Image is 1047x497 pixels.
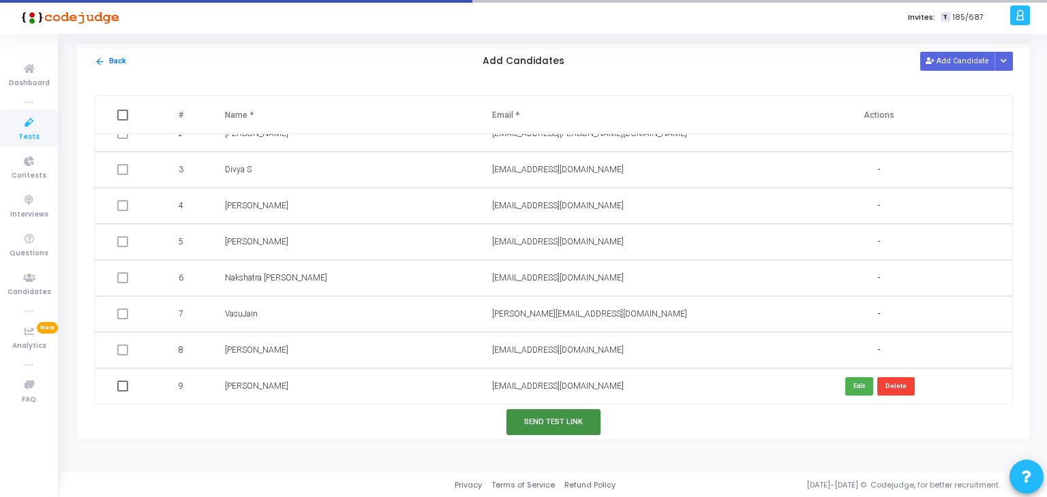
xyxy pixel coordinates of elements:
span: 8 [179,344,183,356]
th: Email * [479,96,746,134]
span: [PERSON_NAME] [225,237,288,246]
div: Button group with nested dropdown [995,52,1014,70]
span: 6 [179,272,183,284]
span: - [877,200,880,212]
a: Terms of Service [491,479,555,491]
span: [EMAIL_ADDRESS][DOMAIN_NAME] [492,237,624,246]
button: Send Test Link [506,409,601,434]
span: Divya S [225,165,252,174]
a: Privacy [455,479,482,491]
span: [EMAIL_ADDRESS][DOMAIN_NAME] [492,381,624,391]
a: Refund Policy [564,479,616,491]
span: 5 [179,236,183,248]
span: Tests [18,131,40,143]
th: Name * [211,96,479,134]
span: 7 [179,308,183,320]
button: Back [94,55,127,68]
mat-icon: arrow_back [95,57,105,67]
span: - [877,236,880,248]
th: # [153,96,212,134]
span: T [941,12,950,22]
span: [PERSON_NAME][EMAIL_ADDRESS][DOMAIN_NAME] [492,309,687,319]
span: Nakshatra [PERSON_NAME] [225,273,327,283]
span: Candidates [7,287,51,298]
h5: Add Candidates [483,56,564,67]
span: 3 [179,163,183,176]
span: [EMAIL_ADDRESS][DOMAIN_NAME] [492,273,624,283]
div: [DATE]-[DATE] © Codejudge, for better recruitment. [616,479,1030,491]
span: - [877,164,880,176]
span: - [877,272,880,284]
button: Add Candidate [920,52,995,70]
button: Delete [877,377,915,396]
span: New [37,322,58,334]
span: Questions [10,248,48,259]
span: [EMAIL_ADDRESS][DOMAIN_NAME] [492,165,624,174]
span: - [877,344,880,356]
span: 9 [179,380,183,392]
span: FAQ [22,394,36,406]
span: [PERSON_NAME] [225,381,288,391]
span: Dashboard [9,78,50,89]
th: Actions [745,96,1012,134]
span: - [877,308,880,320]
span: VasuJain [225,309,258,319]
span: 4 [179,199,183,212]
label: Invites: [908,12,935,23]
span: Contests [12,170,46,182]
span: Analytics [12,340,46,352]
span: 185/687 [953,12,984,23]
span: [PERSON_NAME] [225,201,288,210]
span: Interviews [10,209,48,221]
img: logo [17,3,119,31]
span: [EMAIL_ADDRESS][DOMAIN_NAME] [492,201,624,210]
span: [EMAIL_ADDRESS][DOMAIN_NAME] [492,345,624,355]
button: Edit [845,377,873,396]
span: [PERSON_NAME] [225,345,288,355]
